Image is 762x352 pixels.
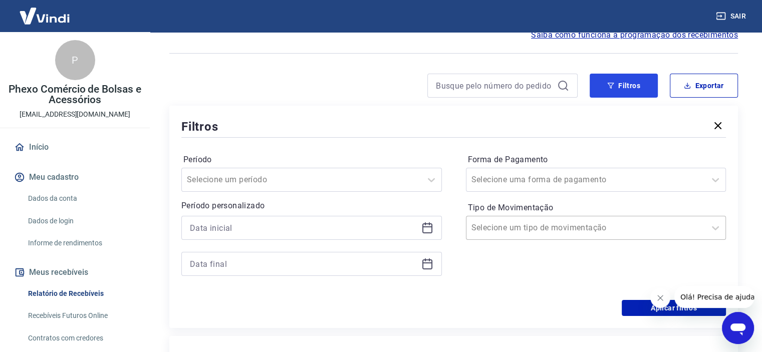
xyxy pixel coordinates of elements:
[24,283,138,304] a: Relatório de Recebíveis
[12,136,138,158] a: Início
[650,288,670,308] iframe: Fechar mensagem
[190,220,417,235] input: Data inicial
[24,328,138,348] a: Contratos com credores
[468,154,724,166] label: Forma de Pagamento
[181,200,442,212] p: Período personalizado
[531,29,738,41] a: Saiba como funciona a programação dos recebimentos
[24,188,138,209] a: Dados da conta
[622,300,726,316] button: Aplicar filtros
[8,84,142,105] p: Phexo Comércio de Bolsas e Acessórios
[190,256,417,271] input: Data final
[6,7,84,15] span: Olá! Precisa de ajuda?
[722,312,754,344] iframe: Botão para abrir a janela de mensagens
[55,40,95,80] div: P
[468,202,724,214] label: Tipo de Movimentação
[183,154,440,166] label: Período
[24,305,138,326] a: Recebíveis Futuros Online
[12,1,77,31] img: Vindi
[674,286,754,308] iframe: Mensagem da empresa
[12,166,138,188] button: Meu cadastro
[590,74,658,98] button: Filtros
[714,7,750,26] button: Sair
[24,211,138,231] a: Dados de login
[181,119,218,135] h5: Filtros
[670,74,738,98] button: Exportar
[20,109,130,120] p: [EMAIL_ADDRESS][DOMAIN_NAME]
[24,233,138,253] a: Informe de rendimentos
[12,261,138,283] button: Meus recebíveis
[436,78,553,93] input: Busque pelo número do pedido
